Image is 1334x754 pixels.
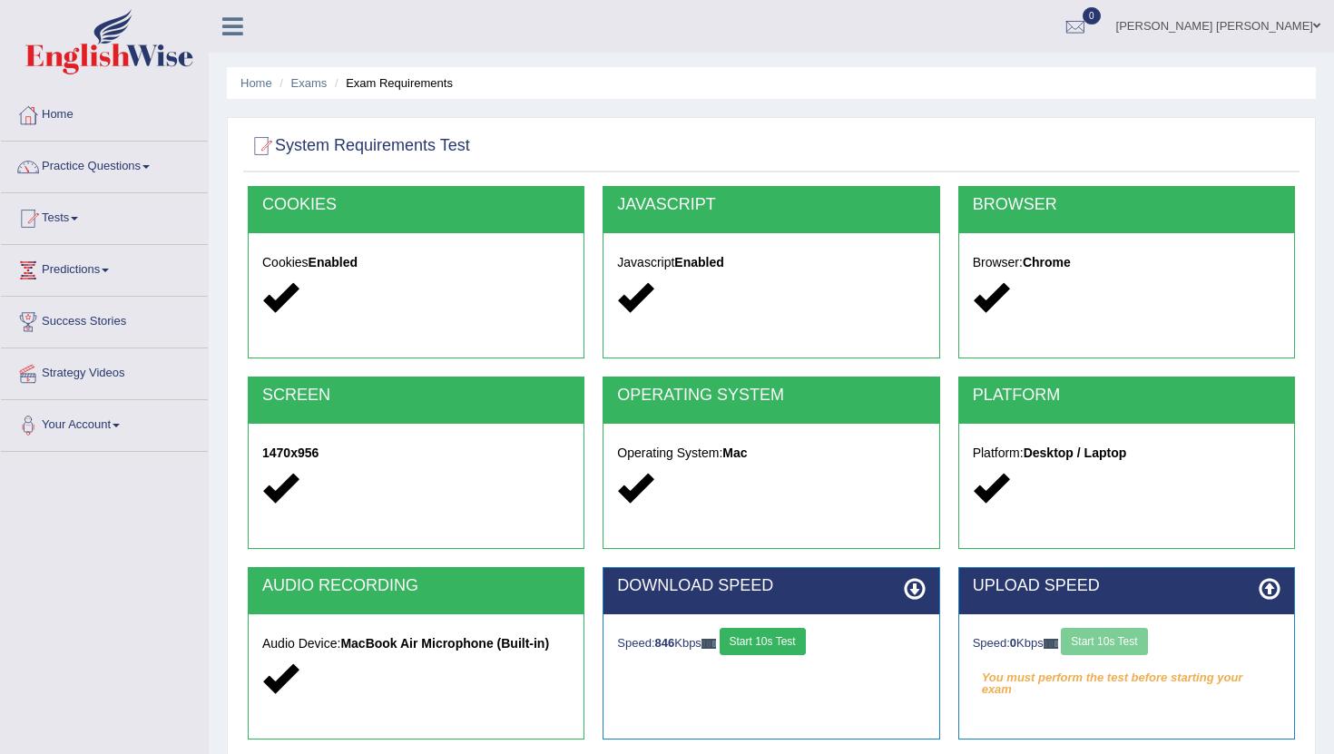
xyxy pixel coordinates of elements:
[309,255,358,269] strong: Enabled
[1023,255,1071,269] strong: Chrome
[1044,639,1058,649] img: ajax-loader-fb-connection.gif
[330,74,453,92] li: Exam Requirements
[1,193,208,239] a: Tests
[973,664,1280,691] em: You must perform the test before starting your exam
[262,577,570,595] h2: AUDIO RECORDING
[262,387,570,405] h2: SCREEN
[262,256,570,269] h5: Cookies
[720,628,806,655] button: Start 10s Test
[617,628,925,660] div: Speed: Kbps
[1,297,208,342] a: Success Stories
[973,628,1280,660] div: Speed: Kbps
[674,255,723,269] strong: Enabled
[617,387,925,405] h2: OPERATING SYSTEM
[262,196,570,214] h2: COOKIES
[262,446,319,460] strong: 1470x956
[617,256,925,269] h5: Javascript
[248,132,470,160] h2: System Requirements Test
[617,577,925,595] h2: DOWNLOAD SPEED
[340,636,549,651] strong: MacBook Air Microphone (Built-in)
[262,637,570,651] h5: Audio Device:
[1,400,208,446] a: Your Account
[973,446,1280,460] h5: Platform:
[1,90,208,135] a: Home
[973,256,1280,269] h5: Browser:
[240,76,272,90] a: Home
[701,639,716,649] img: ajax-loader-fb-connection.gif
[1,348,208,394] a: Strategy Videos
[973,196,1280,214] h2: BROWSER
[655,636,675,650] strong: 846
[722,446,747,460] strong: Mac
[617,446,925,460] h5: Operating System:
[1010,636,1016,650] strong: 0
[291,76,328,90] a: Exams
[973,577,1280,595] h2: UPLOAD SPEED
[1024,446,1127,460] strong: Desktop / Laptop
[973,387,1280,405] h2: PLATFORM
[1,245,208,290] a: Predictions
[1083,7,1101,24] span: 0
[1,142,208,187] a: Practice Questions
[617,196,925,214] h2: JAVASCRIPT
